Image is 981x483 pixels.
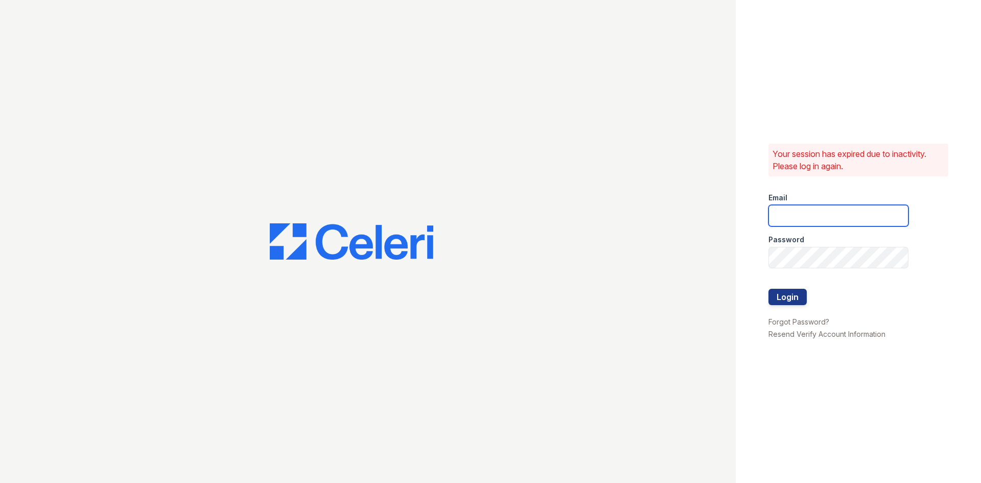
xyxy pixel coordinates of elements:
[768,235,804,245] label: Password
[270,223,433,260] img: CE_Logo_Blue-a8612792a0a2168367f1c8372b55b34899dd931a85d93a1a3d3e32e68fde9ad4.png
[773,148,944,172] p: Your session has expired due to inactivity. Please log in again.
[768,317,829,326] a: Forgot Password?
[768,330,885,338] a: Resend Verify Account Information
[768,289,807,305] button: Login
[768,193,787,203] label: Email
